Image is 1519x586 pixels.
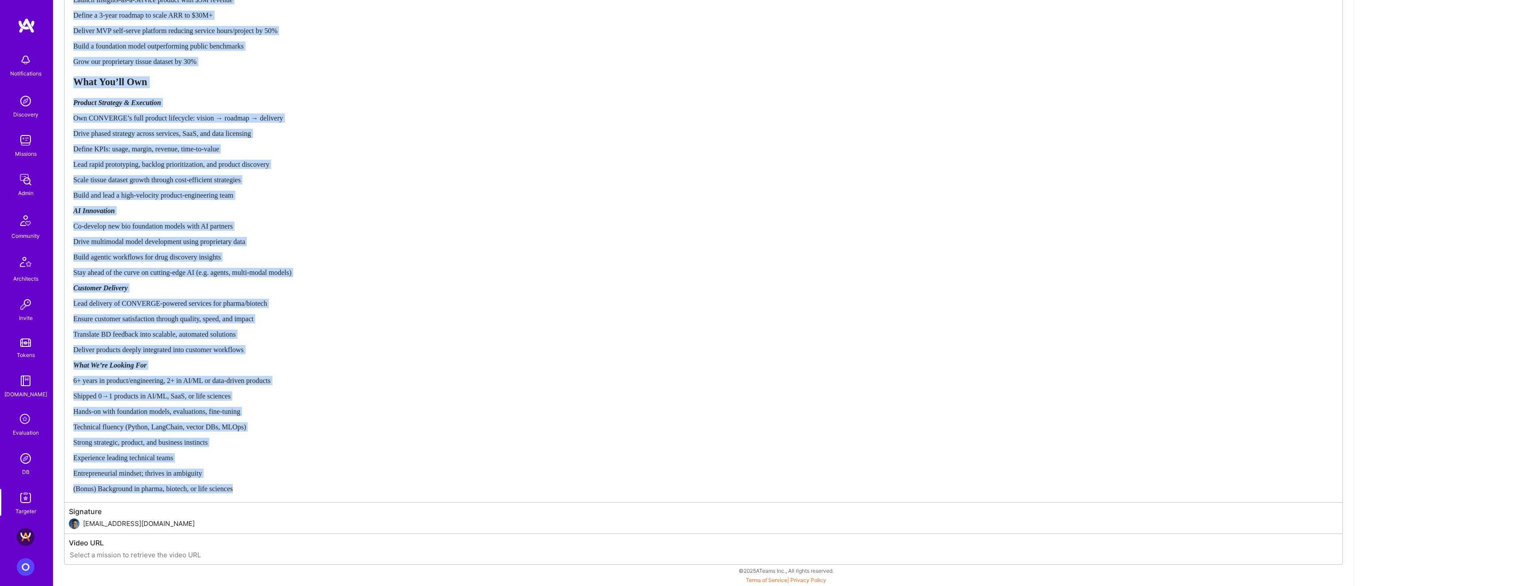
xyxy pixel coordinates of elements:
[17,411,34,428] i: icon SelectionTeam
[22,467,30,477] div: DB
[73,76,147,87] span: What You’ll Own
[18,18,35,34] img: logo
[73,269,291,276] span: Stay ahead of the curve on cutting-edge AI (e.g. agents, multi-modal models)
[15,528,37,546] a: A.Team: AIR
[17,450,34,467] img: Admin Search
[18,188,34,198] div: Admin
[73,238,245,245] span: Drive multimodal model development using proprietary data
[73,485,233,492] span: (Bonus) Background in pharma, biotech, or life sciences
[17,171,34,188] img: admin teamwork
[73,192,234,199] span: Build and lead a high-velocity product-engineering team
[17,51,34,69] img: bell
[73,361,147,369] span: What We’re Looking For
[53,560,1519,582] div: © 2025 ATeams Inc., All rights reserved.
[73,27,277,34] span: Deliver MVP self-serve platform reducing service hours/project by 50%
[13,428,39,437] div: Evaluation
[15,149,37,158] div: Missions
[20,338,31,347] img: tokens
[73,42,244,50] span: Build a foundation model outperforming public benchmarks
[83,512,1338,535] input: Select one user
[15,507,36,516] div: Targeter
[73,392,230,400] span: Shipped 0→1 products in AI/ML, SaaS, or life sciences
[73,284,128,292] span: Customer Delivery
[17,489,34,507] img: Skill Targeter
[73,11,213,19] span: Define a 3-year roadmap to scale ARR to $30M+
[17,131,34,149] img: teamwork
[13,110,38,119] div: Discovery
[73,222,233,230] span: Co-develop new bio foundation models with AI partners
[73,130,251,137] span: Drive phased strategy across services, SaaS, and data licensing
[73,114,283,122] span: Own CONVERGE’s full product lifecycle: vision → roadmap → delivery
[15,210,36,231] img: Community
[73,408,240,415] span: Hands-on with foundation models, evaluations, fine-tuning
[17,296,34,313] img: Invite
[69,538,1338,548] label: Video URL
[746,577,787,583] a: Terms of Service
[73,161,269,168] span: Lead rapid prototyping, backlog prioritization, and product discovery
[73,315,253,323] span: Ensure customer satisfaction through quality, speed, and impact
[73,176,241,184] span: Scale tissue dataset growth through cost-efficient strategies
[19,313,33,323] div: Invite
[73,253,221,261] span: Build agentic workflows for drug discovery insights
[69,507,1338,516] label: Signature
[73,99,161,106] span: Product Strategy & Execution
[17,350,35,360] div: Tokens
[15,558,37,576] a: Oscar - CRM team leader
[73,300,267,307] span: Lead delivery of CONVERGE-powered services for pharma/biotech
[69,518,79,529] img: User Avatar
[790,577,826,583] a: Privacy Policy
[73,439,208,446] span: Strong strategic, product, and business instincts
[73,470,202,477] span: Entrepreneurial mindset; thrives in ambiguity
[73,346,244,353] span: Deliver products deeply integrated into customer workflows
[10,69,42,78] div: Notifications
[73,423,246,431] span: Technical fluency (Python, LangChain, vector DBs, MLOps)
[73,207,115,214] span: AI Innovation
[15,253,36,274] img: Architects
[73,58,196,65] span: Grow our proprietary tissue dataset by 30%
[17,372,34,390] img: guide book
[17,558,34,576] img: Oscar - CRM team leader
[73,145,219,153] span: Define KPIs: usage, margin, revenue, time-to-value
[69,550,1338,560] input: Select a mission to retrieve the video URL
[73,377,271,384] span: 6+ years in product/engineering, 2+ in AI/ML or data-driven products
[11,231,40,240] div: Community
[4,390,47,399] div: [DOMAIN_NAME]
[73,454,173,462] span: Experience leading technical teams
[746,577,826,583] span: |
[73,331,236,338] span: Translate BD feedback into scalable, automated solutions
[17,528,34,546] img: A.Team: AIR
[17,92,34,110] img: discovery
[13,274,38,283] div: Architects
